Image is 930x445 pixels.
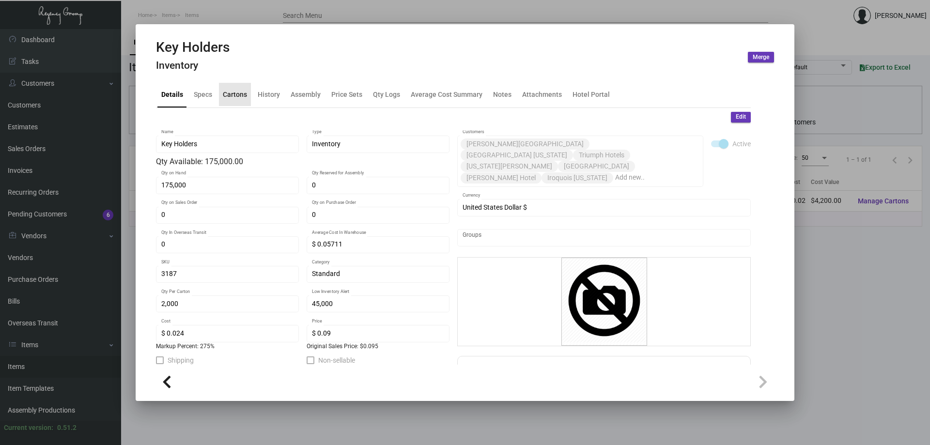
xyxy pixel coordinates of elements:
[748,52,774,62] button: Merge
[522,89,562,99] div: Attachments
[258,89,280,99] div: History
[542,172,613,184] mat-chip: Iroquois [US_STATE]
[223,89,247,99] div: Cartons
[573,150,630,161] mat-chip: Triumph Hotels
[411,89,482,99] div: Average Cost Summary
[331,89,362,99] div: Price Sets
[493,89,511,99] div: Notes
[753,53,769,61] span: Merge
[732,138,751,150] span: Active
[161,89,183,99] div: Details
[57,423,77,433] div: 0.51.2
[156,60,230,72] h4: Inventory
[373,89,400,99] div: Qty Logs
[194,89,212,99] div: Specs
[168,354,194,366] span: Shipping
[573,89,610,99] div: Hotel Portal
[156,39,230,56] h2: Key Holders
[461,138,589,150] mat-chip: [PERSON_NAME][GEOGRAPHIC_DATA]
[461,172,542,184] mat-chip: [PERSON_NAME] Hotel
[731,112,751,123] button: Edit
[615,174,698,182] input: Add new..
[318,354,355,366] span: Non-sellable
[736,113,746,121] span: Edit
[461,161,558,172] mat-chip: [US_STATE][PERSON_NAME]
[291,89,321,99] div: Assembly
[558,161,635,172] mat-chip: [GEOGRAPHIC_DATA]
[463,234,746,242] input: Add new..
[156,156,449,168] div: Qty Available: 175,000.00
[461,150,573,161] mat-chip: [GEOGRAPHIC_DATA] [US_STATE]
[4,423,53,433] div: Current version:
